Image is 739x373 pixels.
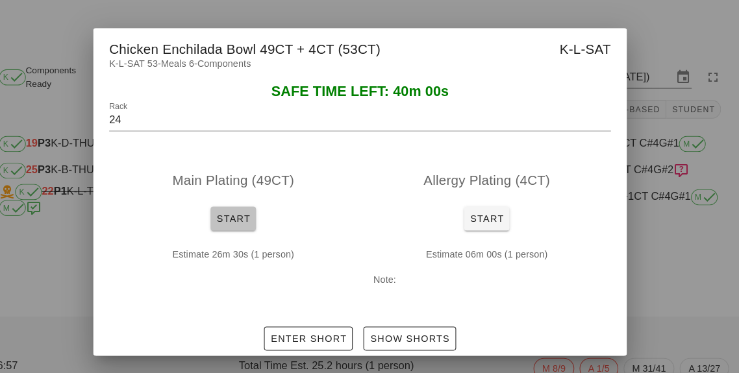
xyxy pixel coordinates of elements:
[564,38,614,58] span: K-L-SAT
[136,240,357,254] p: Estimate 26m 30s (1 person)
[110,27,629,65] div: Chicken Enchilada Bowl 49CT + 4CT (53CT)
[379,324,457,335] span: Show Shorts
[229,208,263,218] span: Start
[283,81,456,96] span: SAFE TIME LEFT: 40m 00s
[373,318,463,341] button: Show Shorts
[110,54,629,82] div: K-L-SAT 53-Meals 6-Components
[276,318,362,341] button: Enter Short
[282,324,357,335] span: Enter Short
[382,240,603,254] p: Estimate 06m 00s (1 person)
[224,201,268,224] button: Start
[125,154,367,196] div: Main Plating (49CT)
[471,201,515,224] button: Start
[382,265,603,279] p: Note:
[372,154,614,196] div: Allergy Plating (4CT)
[125,99,143,108] label: Rack
[476,208,510,218] span: Start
